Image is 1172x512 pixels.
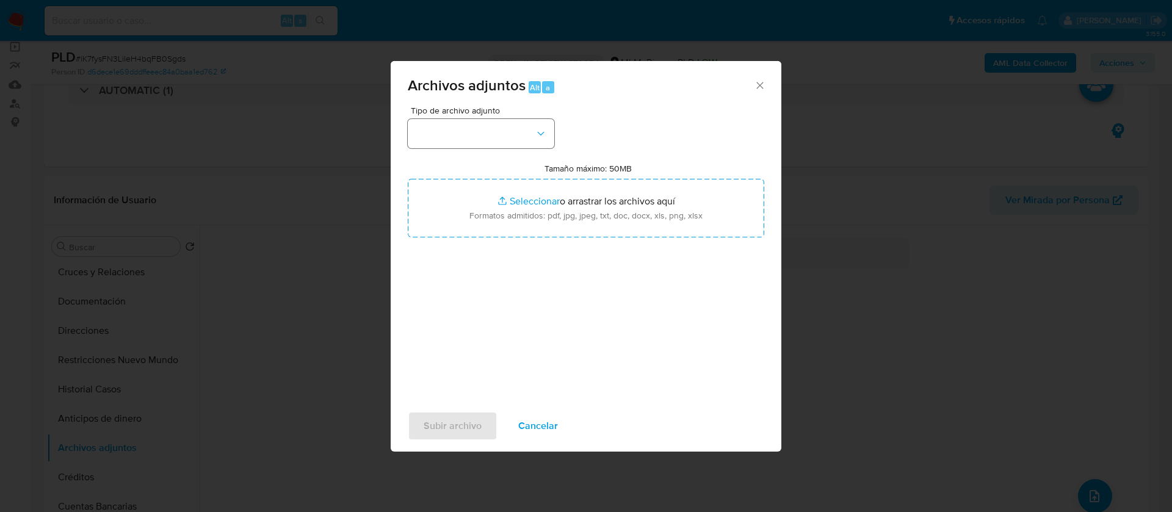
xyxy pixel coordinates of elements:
[411,106,557,115] span: Tipo de archivo adjunto
[754,79,765,90] button: Cerrar
[502,411,574,441] button: Cancelar
[408,74,526,96] span: Archivos adjuntos
[518,413,558,439] span: Cancelar
[546,82,550,93] span: a
[530,82,540,93] span: Alt
[544,163,632,174] label: Tamaño máximo: 50MB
